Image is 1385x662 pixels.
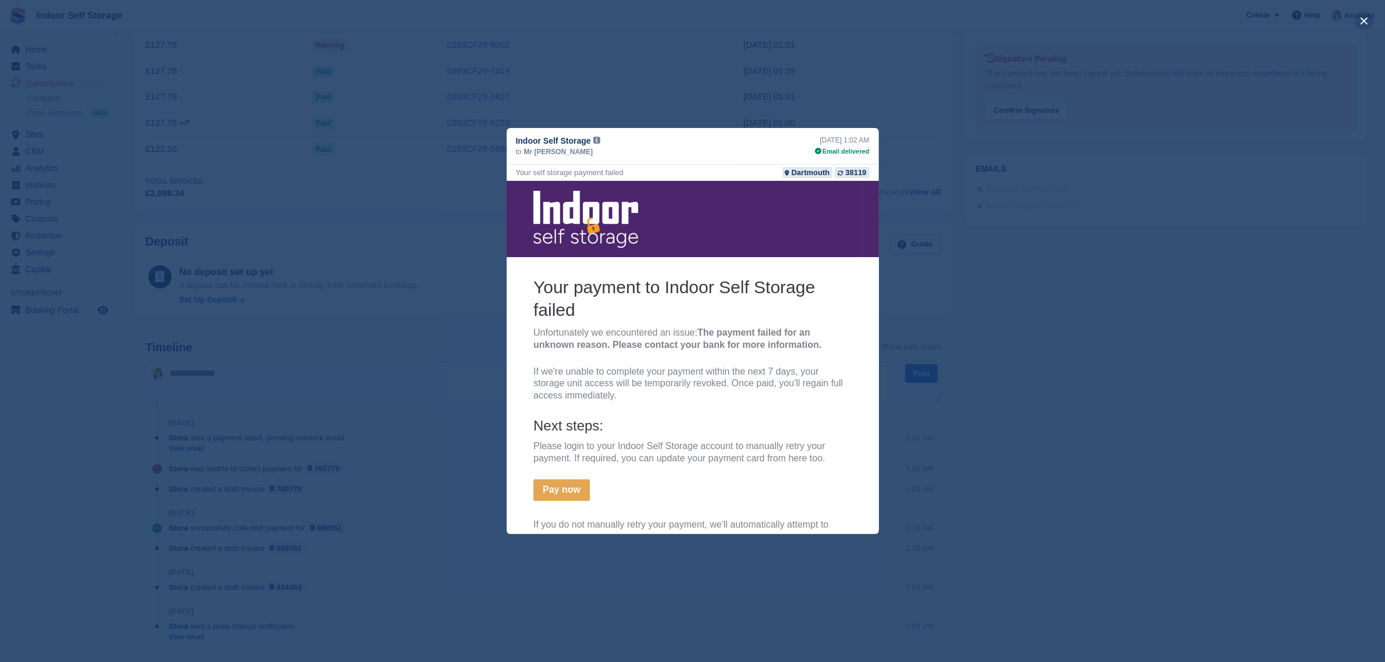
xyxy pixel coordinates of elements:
div: [DATE] 1:02 AM [815,135,870,145]
p: If you do not manually retry your payment, we'll automatically attempt to collect it over the com... [27,338,346,386]
p: Please login to your Indoor Self Storage account to manually retry your payment. If required, you... [27,259,346,284]
div: Email delivered [815,147,870,156]
div: Your self storage payment failed [516,167,624,178]
img: icon-info-grey-7440780725fd019a000dd9b08b2336e03edf1995a4989e88bcd33f0948082b44.svg [593,137,600,144]
p: Unfortunately we encountered an issue: [27,146,346,170]
button: close [1355,12,1373,30]
span: to [516,147,522,157]
div: Dartmouth [792,167,830,178]
h2: Your payment to Indoor Self Storage failed [27,95,346,140]
img: Indoor Self Storage Logo [27,10,131,67]
p: If we're unable to complete your payment within the next 7 days, your storage unit access will be... [27,185,346,221]
a: Pay now [27,298,83,320]
div: 38119 [845,167,866,178]
b: The payment failed for an unknown reason. Please contact your bank for more information. [27,147,315,169]
h4: Next steps: [27,236,346,254]
a: 38119 [835,167,869,178]
a: Dartmouth [782,167,833,178]
span: Indoor Self Storage [516,135,591,147]
span: Mr [PERSON_NAME] [524,147,593,157]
